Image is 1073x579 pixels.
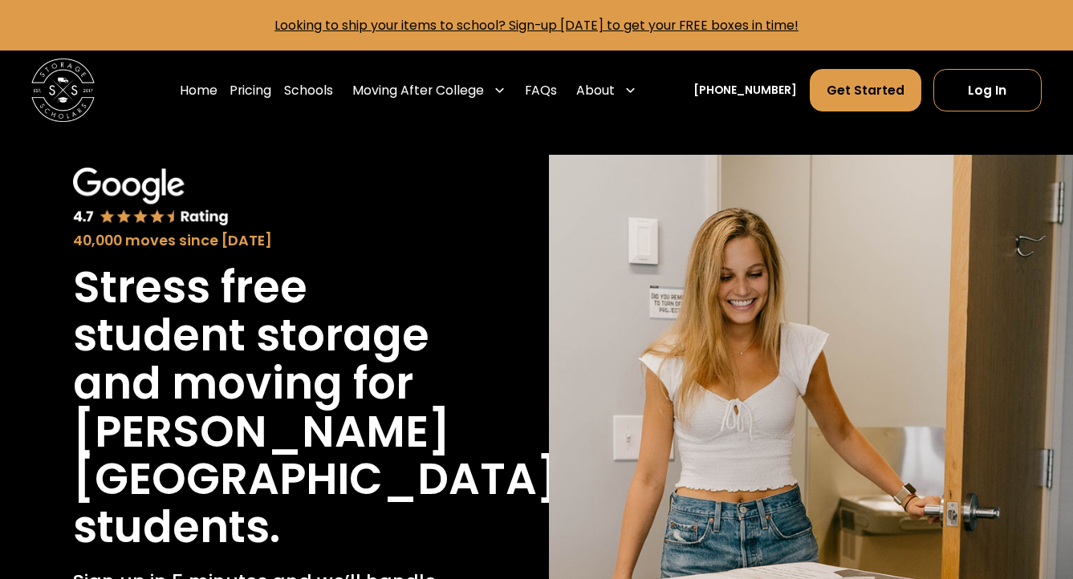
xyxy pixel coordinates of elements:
a: [PHONE_NUMBER] [693,82,797,99]
a: Home [180,68,217,112]
div: Moving After College [346,68,512,112]
div: About [576,81,615,100]
h1: [PERSON_NAME][GEOGRAPHIC_DATA] [73,408,559,504]
a: Log In [933,69,1041,111]
div: Moving After College [352,81,484,100]
div: 40,000 moves since [DATE] [73,230,450,252]
a: Pricing [230,68,271,112]
a: Looking to ship your items to school? Sign-up [DATE] to get your FREE boxes in time! [274,16,799,34]
div: About [570,68,643,112]
h1: students. [73,504,280,552]
img: Storage Scholars main logo [31,59,95,122]
a: Schools [284,68,333,112]
img: Google 4.7 star rating [73,168,228,227]
a: FAQs [525,68,557,112]
a: Get Started [810,69,921,111]
h1: Stress free student storage and moving for [73,264,450,407]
